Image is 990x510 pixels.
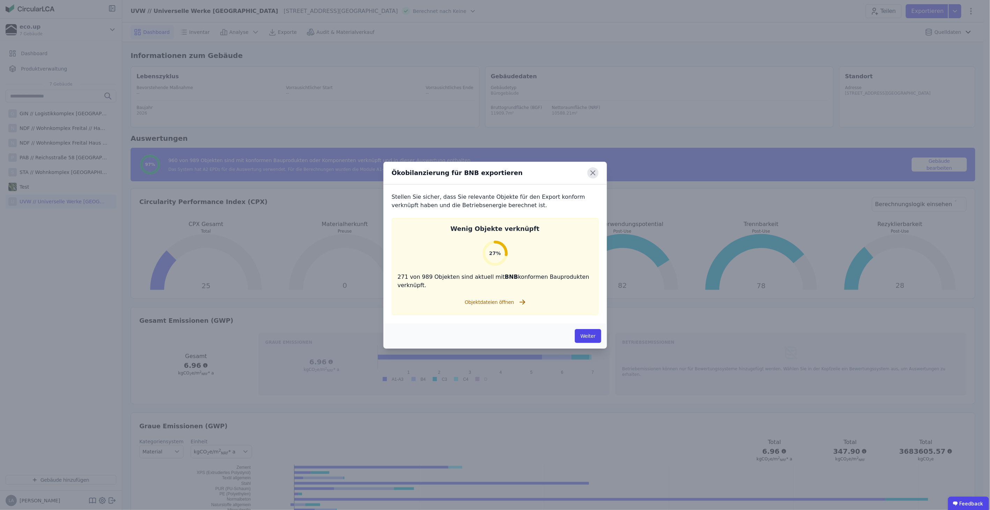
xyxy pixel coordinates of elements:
[392,168,523,178] div: Ökobilanzierung für BNB exportieren
[575,329,601,343] button: Weiter
[489,250,501,257] span: 27%
[450,224,540,234] div: Wenig Objekte verknüpft
[459,295,531,309] button: Objektdateien öffnen
[398,273,593,290] div: 271 von 989 Objekten sind aktuell mit konformen Bauprodukten verknüpft.
[392,193,599,210] div: Stellen Sie sicher, dass Sie relevante Objekte für den Export konform verknüpft haben und die Bet...
[505,274,518,280] b: BNB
